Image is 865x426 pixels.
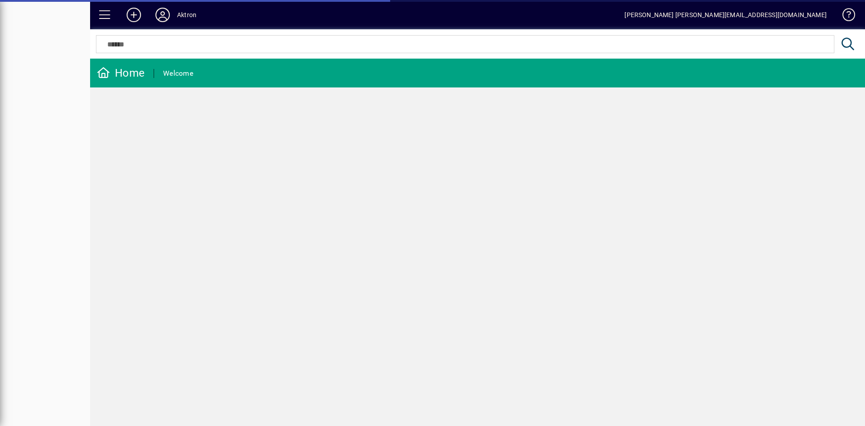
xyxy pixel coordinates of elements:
[836,2,854,31] a: Knowledge Base
[148,7,177,23] button: Profile
[119,7,148,23] button: Add
[624,8,827,22] div: [PERSON_NAME] [PERSON_NAME][EMAIL_ADDRESS][DOMAIN_NAME]
[163,66,193,81] div: Welcome
[97,66,145,80] div: Home
[177,8,196,22] div: Aktron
